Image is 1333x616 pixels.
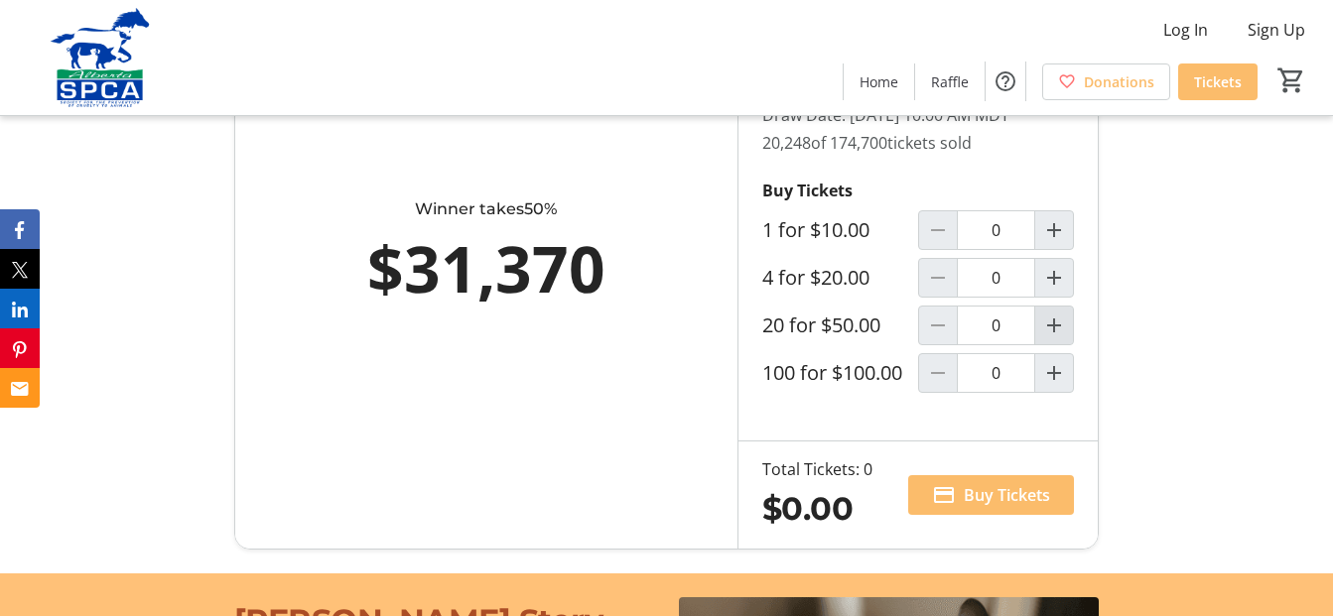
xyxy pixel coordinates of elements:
[524,199,557,218] span: 50%
[986,62,1025,101] button: Help
[762,313,880,337] label: 20 for $50.00
[860,71,898,92] span: Home
[323,221,650,316] div: $31,370
[1178,63,1258,100] a: Tickets
[1035,307,1073,344] button: Increment by one
[762,180,853,201] strong: Buy Tickets
[1035,211,1073,249] button: Increment by one
[1035,259,1073,297] button: Increment by one
[1042,63,1170,100] a: Donations
[1035,354,1073,392] button: Increment by one
[1147,14,1224,46] button: Log In
[12,8,189,107] img: Alberta SPCA's Logo
[762,361,902,385] label: 100 for $100.00
[1163,18,1208,42] span: Log In
[1248,18,1305,42] span: Sign Up
[323,197,650,221] div: Winner takes
[762,218,869,242] label: 1 for $10.00
[762,485,872,533] div: $0.00
[931,71,969,92] span: Raffle
[964,483,1050,507] span: Buy Tickets
[762,131,1074,155] p: 20,248 tickets sold
[844,63,914,100] a: Home
[1273,62,1309,98] button: Cart
[762,457,872,481] div: Total Tickets: 0
[1194,71,1242,92] span: Tickets
[811,132,887,154] span: of 174,700
[915,63,985,100] a: Raffle
[1084,71,1154,92] span: Donations
[908,475,1074,515] button: Buy Tickets
[762,266,869,290] label: 4 for $20.00
[1232,14,1321,46] button: Sign Up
